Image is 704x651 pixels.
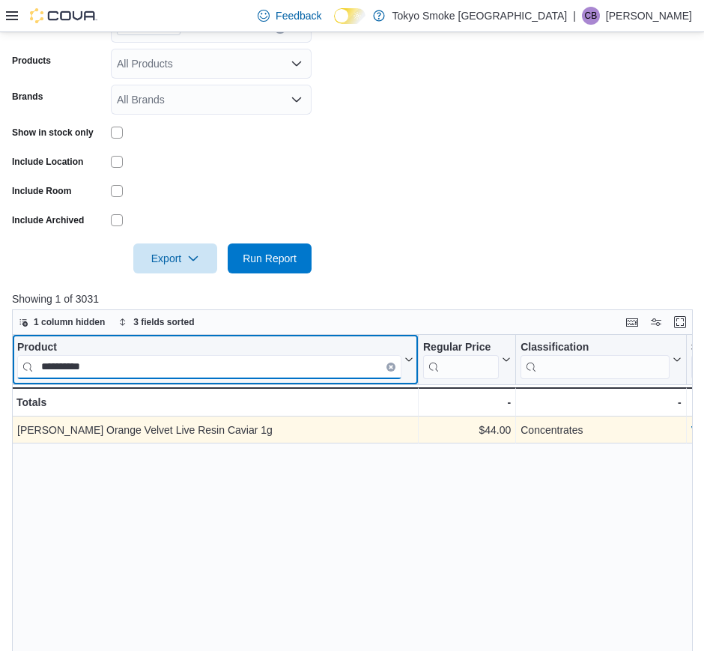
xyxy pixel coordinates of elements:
[12,214,84,226] label: Include Archived
[17,422,413,440] div: [PERSON_NAME] Orange Velvet Live Resin Caviar 1g
[671,313,689,331] button: Enter fullscreen
[521,393,682,411] div: -
[17,341,401,355] div: Product
[252,1,327,31] a: Feedback
[17,341,401,379] div: Product
[521,341,670,355] div: Classification
[12,185,71,197] label: Include Room
[521,422,682,440] div: Concentrates
[606,7,692,25] p: [PERSON_NAME]
[12,291,700,306] p: Showing 1 of 3031
[582,7,600,25] div: Codi Baechler
[13,313,111,331] button: 1 column hidden
[521,341,670,379] div: Classification
[392,7,568,25] p: Tokyo Smoke [GEOGRAPHIC_DATA]
[423,393,511,411] div: -
[12,91,43,103] label: Brands
[623,313,641,331] button: Keyboard shortcuts
[423,341,499,379] div: Regular Price
[142,243,208,273] span: Export
[521,341,682,379] button: Classification
[12,55,51,67] label: Products
[12,156,83,168] label: Include Location
[112,313,200,331] button: 3 fields sorted
[334,8,365,24] input: Dark Mode
[291,58,303,70] button: Open list of options
[243,251,297,266] span: Run Report
[17,341,413,379] button: ProductClear input
[647,313,665,331] button: Display options
[386,363,395,372] button: Clear input
[573,7,576,25] p: |
[291,94,303,106] button: Open list of options
[423,341,511,379] button: Regular Price
[228,243,312,273] button: Run Report
[133,243,217,273] button: Export
[133,316,194,328] span: 3 fields sorted
[12,127,94,139] label: Show in stock only
[585,7,598,25] span: CB
[16,393,413,411] div: Totals
[423,422,511,440] div: $44.00
[334,24,335,25] span: Dark Mode
[34,316,105,328] span: 1 column hidden
[423,341,499,355] div: Regular Price
[276,8,321,23] span: Feedback
[30,8,97,23] img: Cova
